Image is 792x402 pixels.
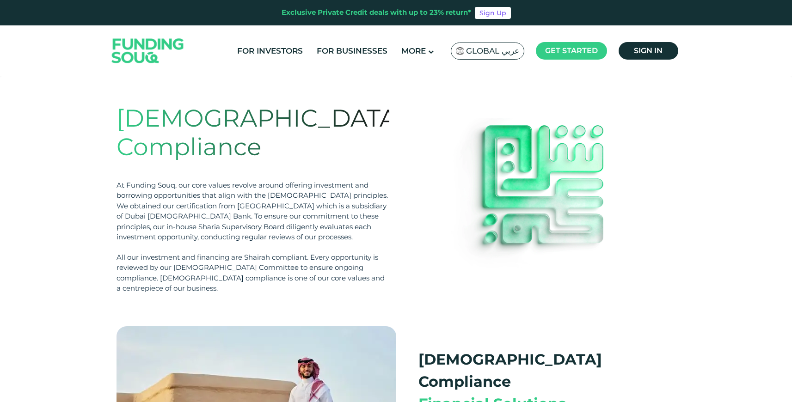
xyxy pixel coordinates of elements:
[401,46,426,55] span: More
[418,348,654,393] div: [DEMOGRAPHIC_DATA] Compliance
[282,7,471,18] div: Exclusive Private Credit deals with up to 23% return*
[117,252,389,294] div: All our investment and financing are Shairah compliant. Every opportunity is reviewed by our [DEM...
[475,7,511,19] a: Sign Up
[117,180,389,243] div: At Funding Souq, our core values revolve around offering investment and borrowing opportunities t...
[103,28,193,74] img: Logo
[117,104,389,162] h1: [DEMOGRAPHIC_DATA] Compliance
[545,46,598,55] span: Get started
[466,46,519,56] span: Global عربي
[634,46,663,55] span: Sign in
[447,118,632,280] img: shariah-banner
[314,43,390,59] a: For Businesses
[456,47,464,55] img: SA Flag
[619,42,678,60] a: Sign in
[235,43,305,59] a: For Investors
